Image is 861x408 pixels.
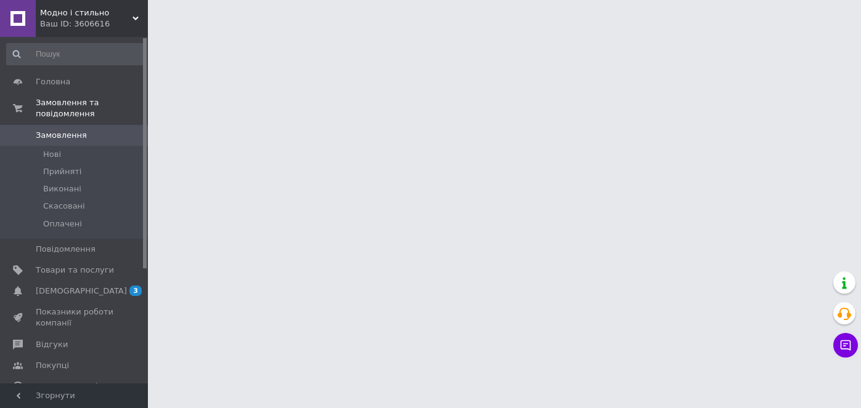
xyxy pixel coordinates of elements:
input: Пошук [6,43,145,65]
span: Покупці [36,360,69,371]
span: Прийняті [43,166,81,177]
span: Відгуки [36,339,68,350]
span: Оплачені [43,218,82,230]
span: Показники роботи компанії [36,306,114,329]
span: Каталог ProSale [36,381,102,392]
span: Головна [36,76,70,87]
span: Замовлення та повідомлення [36,97,148,119]
span: Скасовані [43,201,85,212]
span: 3 [129,286,142,296]
span: Товари та послуги [36,265,114,276]
button: Чат з покупцем [833,333,858,358]
span: Замовлення [36,130,87,141]
div: Ваш ID: 3606616 [40,18,148,30]
span: [DEMOGRAPHIC_DATA] [36,286,127,297]
span: Модно і стильно [40,7,133,18]
span: Нові [43,149,61,160]
span: Виконані [43,183,81,194]
span: Повідомлення [36,244,96,255]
